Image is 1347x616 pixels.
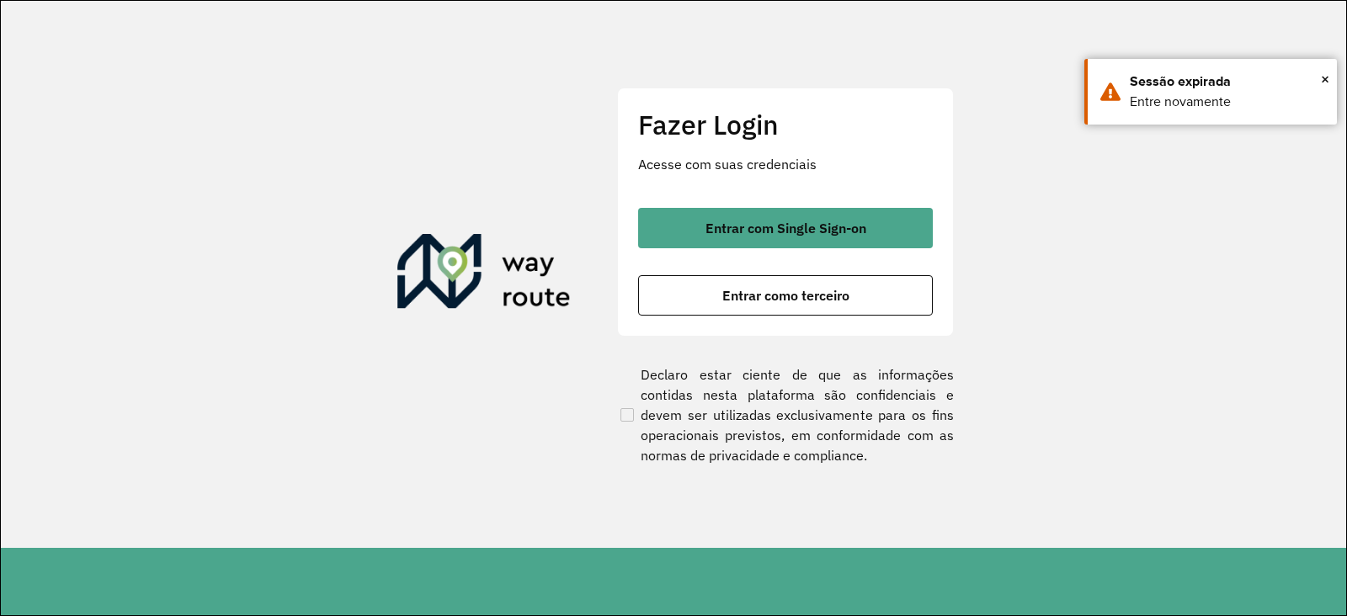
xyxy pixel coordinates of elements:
[638,154,933,174] p: Acesse com suas credenciais
[722,289,849,302] span: Entrar como terceiro
[638,208,933,248] button: button
[617,364,954,465] label: Declaro estar ciente de que as informações contidas nesta plataforma são confidenciais e devem se...
[638,109,933,141] h2: Fazer Login
[397,234,571,315] img: Roteirizador AmbevTech
[1130,72,1324,92] div: Sessão expirada
[1130,92,1324,112] div: Entre novamente
[1321,66,1329,92] button: Close
[705,221,866,235] span: Entrar com Single Sign-on
[1321,66,1329,92] span: ×
[638,275,933,316] button: button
